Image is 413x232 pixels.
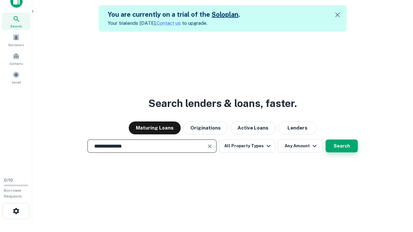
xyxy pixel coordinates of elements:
[183,121,228,134] button: Originations
[108,10,240,19] h5: You are currently on a trial of the .
[212,11,238,18] a: Soloplan
[219,140,275,152] button: All Property Types
[2,69,30,86] a: Saved
[4,178,13,183] span: 0 / 10
[2,31,30,49] a: Borrowers
[10,61,23,66] span: Contacts
[148,96,297,111] h3: Search lenders & loans, faster.
[278,121,317,134] button: Lenders
[129,121,181,134] button: Maturing Loans
[8,42,24,47] span: Borrowers
[205,142,214,151] button: Clear
[278,140,323,152] button: Any Amount
[108,19,240,27] p: Your trial ends [DATE]. to upgrade.
[156,20,181,26] a: Contact us
[4,188,22,198] span: Borrower Requests
[2,50,30,67] a: Contacts
[381,180,413,211] iframe: Chat Widget
[326,140,358,152] button: Search
[230,121,276,134] button: Active Loans
[2,13,30,30] a: Search
[10,24,22,29] span: Search
[12,80,21,85] span: Saved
